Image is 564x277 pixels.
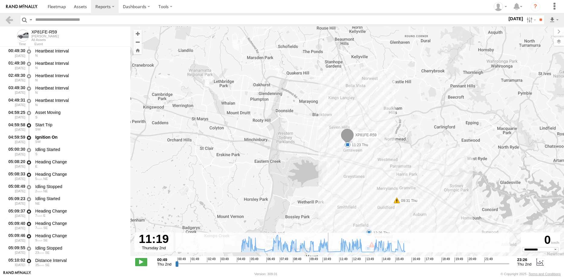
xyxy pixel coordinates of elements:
div: 0 [522,233,559,247]
span: 00:49 [177,257,186,262]
label: 12:26 Thu [369,230,391,236]
span: 35 [35,263,44,267]
span: Heading: 2 [35,103,38,107]
div: Ignition On [35,134,125,140]
div: 05:09:23 [DATE] [5,195,26,206]
span: 06:49 [266,257,275,262]
div: 05:08:33 [DATE] [5,171,26,182]
div: Heartbeat Interval [35,85,125,91]
span: 18:49 [441,257,450,262]
span: Heading: 246 [35,140,41,143]
div: Idling Started [35,196,125,201]
span: 7 [35,226,43,230]
span: Heading: 246 [35,127,41,131]
div: 05:10:02 [DATE] [5,257,26,268]
div: Time [5,43,26,46]
div: 05:09:37 [DATE] [5,207,26,219]
button: Zoom in [133,30,142,38]
a: Terms and Conditions [529,272,561,276]
div: Idling Stopped [35,184,125,189]
a: Back to previous Page [5,15,14,24]
div: Heading Change [35,172,125,177]
span: Heading: 171 [35,152,37,156]
div: [PERSON_NAME] [31,34,59,38]
button: Zoom Home [133,46,142,54]
span: 7 [35,214,43,217]
div: XP81FE-R59 - View Asset History [31,30,59,34]
div: Heartbeat Interval [35,48,125,54]
div: 05:08:49 [DATE] [5,183,26,194]
div: Heading Change [35,233,125,238]
div: Heartbeat Interval [35,73,125,78]
span: 03:49 [220,257,229,262]
div: Asset Moving [35,110,125,115]
label: 09:31 Thu [397,198,419,203]
span: 17:49 [425,257,433,262]
span: 5 [35,177,43,181]
div: 04:49:31 [DATE] [5,97,26,108]
span: Thu 2nd Oct 2025 [517,262,532,266]
span: Heading: 65 [43,177,48,181]
span: Heading: 2 [35,54,38,57]
span: Heading: 2 [35,78,38,82]
strong: 23:26 [517,257,532,262]
span: 13:49 [365,257,374,262]
div: Idling Started [35,147,125,152]
span: Heading: 2 [35,91,38,94]
span: 11:49 [339,257,348,262]
label: Search Filter Options [524,15,537,24]
div: 05:09:55 [DATE] [5,244,26,256]
div: All Assets [31,38,59,42]
label: [DATE] [507,15,524,22]
div: Distance Interval [35,258,125,263]
div: 05:08:20 [DATE] [5,158,26,169]
img: rand-logo.svg [6,5,37,9]
span: 9 [35,238,43,242]
div: 01:49:30 [DATE] [5,60,26,71]
span: 02:49 [207,257,215,262]
span: 09:49 [309,257,318,262]
div: 04:59:58 [DATE] [5,121,26,132]
span: 2 [35,189,43,193]
span: Heading: 153 [45,251,50,254]
span: 16:49 [412,257,420,262]
div: Version: 309.01 [254,272,277,276]
div: Heading Change [35,221,125,226]
span: Heading: 152 [43,238,48,242]
span: 15:49 [395,257,404,262]
label: Search Query [28,15,33,24]
label: 11:23 Thu [348,142,370,148]
div: 04:59:25 [DATE] [5,109,26,120]
button: Zoom out [133,38,142,46]
span: 19:49 [454,257,463,262]
span: Heading: 51 [43,189,48,193]
div: Quang MAC [492,2,509,11]
span: 05:49 [250,257,258,262]
label: Export results as... [549,15,559,24]
span: 10:49 [323,257,331,262]
span: Heading: 83 [43,214,45,217]
span: Thu 2nd Oct 2025 [157,262,172,266]
span: 04:49 [237,257,245,262]
div: Idling Stopped [35,245,125,251]
div: Heartbeat Interval [35,61,125,66]
span: XP81FE-R59 [355,133,377,137]
div: 05:09:46 [DATE] [5,232,26,243]
span: 12:49 [352,257,361,262]
span: 23 [35,251,44,254]
span: Heading: 51 [35,202,40,205]
div: Start Trip [35,122,125,127]
span: 20:49 [468,257,476,262]
div: 05:00:30 [DATE] [5,146,26,157]
div: 02:49:30 [DATE] [5,72,26,83]
span: Heading: 96 [35,165,37,168]
div: Event [34,43,130,46]
div: 04:59:59 [DATE] [5,134,26,145]
span: 08:49 [293,257,301,262]
div: 00:49:30 [DATE] [5,47,26,58]
span: Heading: 121 [43,226,48,230]
i: ? [531,2,540,11]
a: Visit our Website [3,271,31,277]
div: Heading Change [35,208,125,214]
span: Heading: 2 [35,66,38,70]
